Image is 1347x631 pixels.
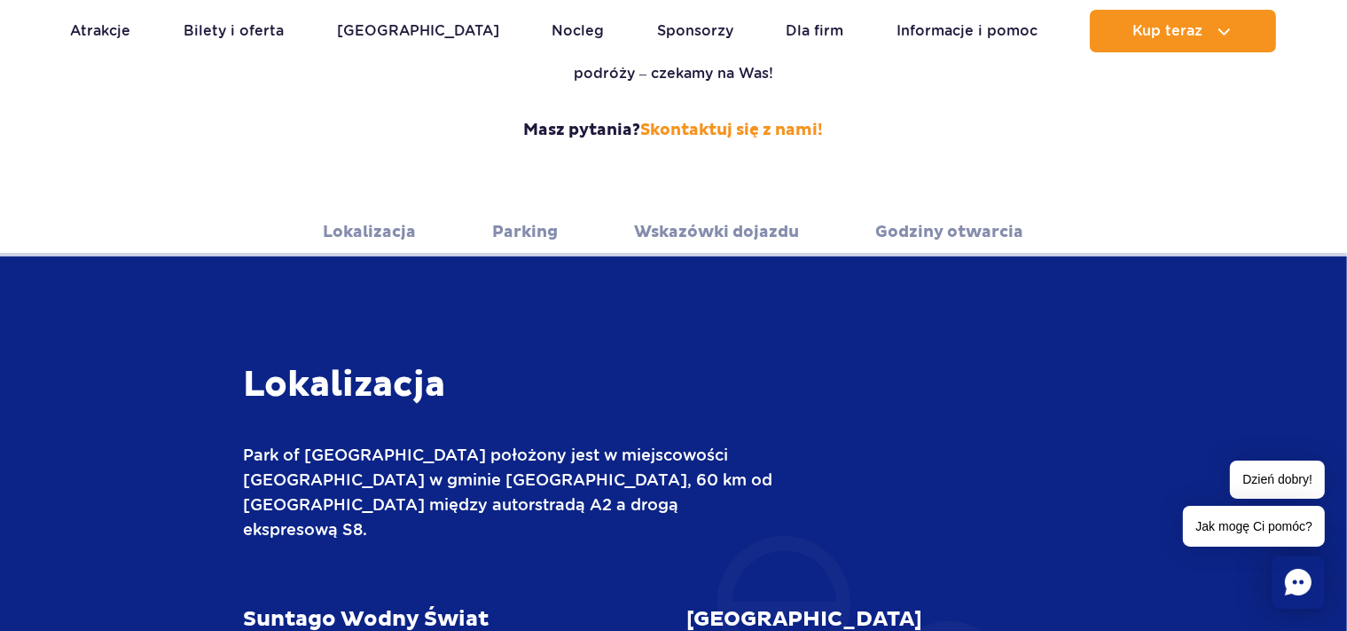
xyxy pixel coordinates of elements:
[552,10,604,52] a: Nocleg
[641,120,824,140] a: Skontaktuj się z nami!
[493,208,559,256] a: Parking
[386,120,962,141] strong: Masz pytania?
[876,208,1024,256] a: Godziny otwarcia
[1090,10,1276,52] button: Kup teraz
[786,10,843,52] a: Dla firm
[337,10,499,52] a: [GEOGRAPHIC_DATA]
[1183,506,1325,547] span: Jak mogę Ci pomóc?
[71,10,131,52] a: Atrakcje
[324,208,417,256] a: Lokalizacja
[184,10,284,52] a: Bilety i oferta
[1272,556,1325,609] div: Chat
[1132,23,1202,39] span: Kup teraz
[657,10,733,52] a: Sponsorzy
[243,363,775,407] h3: Lokalizacja
[897,10,1038,52] a: Informacje i pomoc
[635,208,800,256] a: Wskazówki dojazdu
[243,443,775,542] p: Park of [GEOGRAPHIC_DATA] położony jest w miejscowości [GEOGRAPHIC_DATA] w gminie [GEOGRAPHIC_DAT...
[1230,461,1325,499] span: Dzień dobry!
